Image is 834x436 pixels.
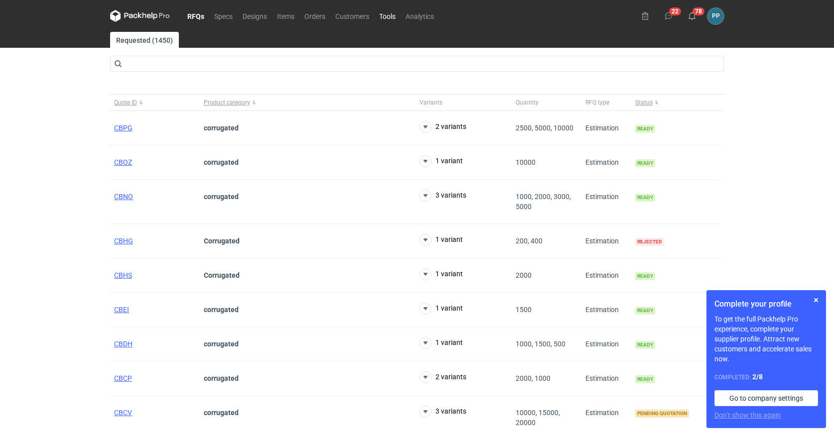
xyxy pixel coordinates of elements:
[581,293,631,327] div: Estimation
[684,8,700,24] button: 78
[635,159,655,167] span: Ready
[581,180,631,224] div: Estimation
[204,374,239,382] strong: corrugated
[204,193,239,201] strong: corrugated
[635,99,653,107] span: Status
[516,340,565,348] span: 1000, 1500, 500
[419,234,463,246] button: 1 variant
[714,314,818,364] p: To get the full Packhelp Pro experience, complete your supplier profile. Attract new customers an...
[419,190,466,202] button: 3 variants
[635,194,655,202] span: Ready
[714,372,818,382] div: Completed:
[419,406,466,418] button: 3 variants
[110,10,170,22] svg: Packhelp Pro
[714,298,818,310] h1: Complete your profile
[204,340,239,348] strong: corrugated
[635,341,655,349] span: Ready
[374,10,401,22] a: Tools
[114,340,133,348] a: CBDH
[516,409,560,427] span: 10000, 15000, 20000
[110,32,179,48] a: Requested (1450)
[581,111,631,145] div: Estimation
[635,238,664,246] span: Rejected
[635,272,655,280] span: Ready
[516,124,573,132] span: 2500, 5000, 10000
[661,8,677,24] button: 22
[114,409,132,417] a: CBCV
[516,193,571,211] span: 1000, 2000, 3000, 5000
[204,409,239,417] strong: corrugated
[209,10,238,22] a: Specs
[714,410,781,420] button: Don’t show this again
[581,361,631,396] div: Estimation
[516,237,543,245] span: 200, 400
[635,125,655,133] span: Ready
[114,193,133,201] a: CBNO
[419,337,463,349] button: 1 variant
[419,121,466,133] button: 2 variants
[114,374,132,382] a: CBCP
[707,8,724,24] button: PP
[810,294,822,306] button: Skip for now
[330,10,374,22] a: Customers
[516,99,539,107] span: Quantity
[581,258,631,293] div: Estimation
[114,124,133,132] a: CBPG
[516,306,532,314] span: 1500
[631,95,721,110] button: Status
[114,158,132,166] a: CBOZ
[204,158,239,166] strong: corrugated
[419,303,463,315] button: 1 variant
[419,99,442,107] span: Variants
[204,306,239,314] strong: corrugated
[200,95,416,110] button: Product category
[516,271,532,279] span: 2000
[272,10,299,22] a: Items
[752,373,763,381] strong: 2 / 8
[110,95,200,110] button: Quote ID
[401,10,439,22] a: Analytics
[635,375,655,383] span: Ready
[204,271,240,279] strong: Corrugated
[581,224,631,258] div: Estimation
[581,145,631,180] div: Estimation
[204,124,239,132] strong: corrugated
[714,390,818,406] a: Go to company settings
[419,268,463,280] button: 1 variant
[204,237,240,245] strong: Corrugated
[182,10,209,22] a: RFQs
[516,374,551,382] span: 2000, 1000
[114,99,137,107] span: Quote ID
[635,410,689,418] span: Pending quotation
[419,371,466,383] button: 2 variants
[707,8,724,24] div: Paweł Puch
[238,10,272,22] a: Designs
[585,99,609,107] span: RFQ type
[419,155,463,167] button: 1 variant
[114,271,132,279] a: CBHS
[299,10,330,22] a: Orders
[516,158,536,166] span: 10000
[114,306,129,314] a: CBEI
[581,327,631,361] div: Estimation
[204,99,250,107] span: Product category
[114,237,133,245] a: CBHG
[635,307,655,315] span: Ready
